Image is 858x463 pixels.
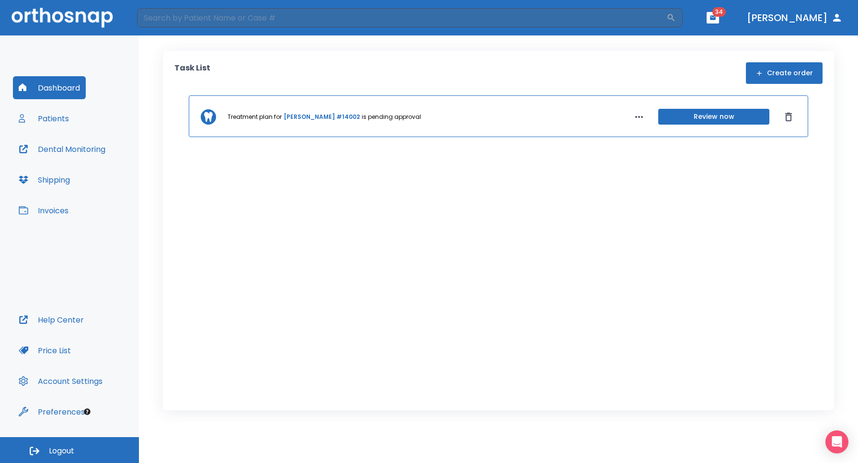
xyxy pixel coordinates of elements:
a: [PERSON_NAME] #14002 [284,113,360,121]
button: Dashboard [13,76,86,99]
button: Account Settings [13,370,108,393]
button: Help Center [13,308,90,331]
input: Search by Patient Name or Case # [137,8,666,27]
button: Review now [658,109,769,125]
div: Open Intercom Messenger [825,430,848,453]
span: Logout [49,446,74,456]
p: Task List [174,62,210,84]
span: 34 [712,7,726,17]
button: Invoices [13,199,74,222]
p: Treatment plan for [228,113,282,121]
button: Patients [13,107,75,130]
button: [PERSON_NAME] [743,9,847,26]
img: Orthosnap [11,8,113,27]
button: Dismiss [781,109,796,125]
p: is pending approval [362,113,421,121]
button: Create order [746,62,823,84]
button: Price List [13,339,77,362]
button: Preferences [13,400,91,423]
button: Shipping [13,168,76,191]
button: Dental Monitoring [13,138,111,161]
div: Tooltip anchor [83,407,92,416]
